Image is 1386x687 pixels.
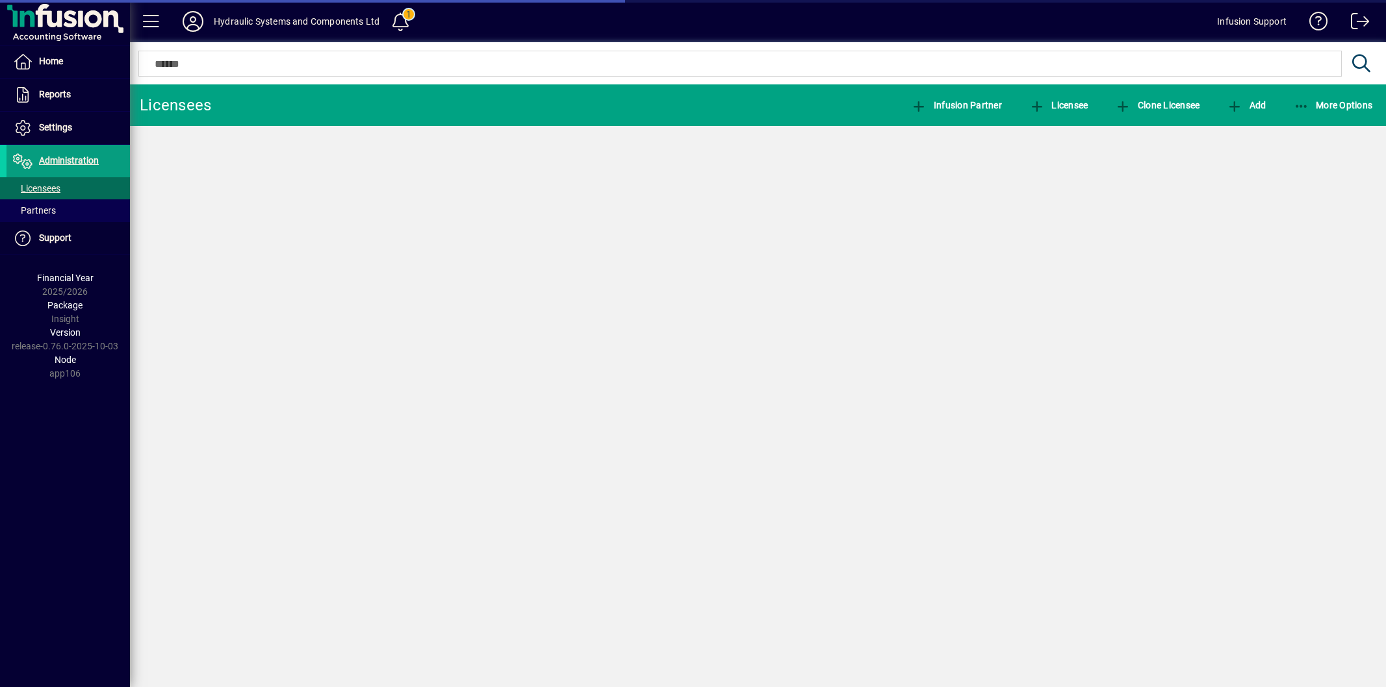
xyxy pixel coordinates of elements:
a: Partners [6,199,130,221]
span: Version [50,327,81,338]
button: Profile [172,10,214,33]
span: Support [39,232,71,243]
span: Node [55,355,76,365]
a: Licensees [6,177,130,199]
span: Clone Licensee [1115,100,1200,110]
a: Logout [1341,3,1370,45]
span: Reports [39,89,71,99]
button: Infusion Partner [908,94,1005,117]
span: Administration [39,155,99,166]
a: Support [6,222,130,255]
span: Settings [39,122,72,132]
span: Package [47,300,83,310]
button: Licensee [1026,94,1092,117]
span: Add [1227,100,1266,110]
a: Settings [6,112,130,144]
div: Hydraulic Systems and Components Ltd [214,11,379,32]
span: Home [39,56,63,66]
button: Clone Licensee [1112,94,1203,117]
button: More Options [1290,94,1376,117]
a: Knowledge Base [1300,3,1328,45]
button: Add [1224,94,1269,117]
span: Infusion Partner [911,100,1002,110]
span: Financial Year [37,273,94,283]
span: More Options [1294,100,1373,110]
div: Infusion Support [1217,11,1287,32]
span: Licensees [13,183,60,194]
span: Partners [13,205,56,216]
a: Home [6,45,130,78]
div: Licensees [140,95,211,116]
a: Reports [6,79,130,111]
span: Licensee [1029,100,1088,110]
